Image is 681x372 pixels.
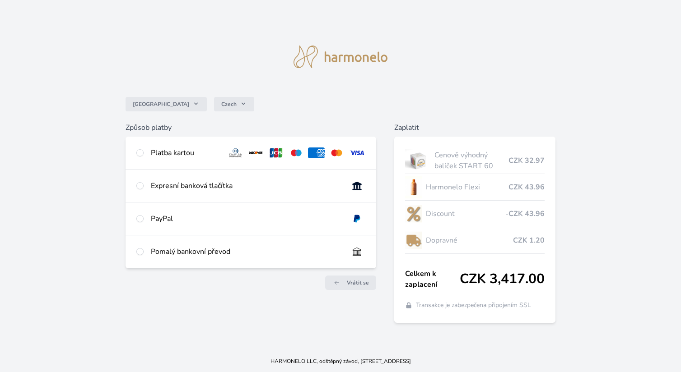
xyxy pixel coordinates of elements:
[426,182,508,193] span: Harmonelo Flexi
[268,147,285,158] img: jcb.svg
[221,101,237,108] span: Czech
[349,246,365,257] img: bankTransfer_IBAN.svg
[247,147,264,158] img: discover.svg
[126,122,376,133] h6: Způsob platby
[508,182,545,193] span: CZK 43.96
[349,180,365,191] img: onlineBanking_CZ.svg
[405,202,422,225] img: discount-lo.png
[508,155,545,166] span: CZK 32.97
[405,149,431,172] img: start.jpg
[151,246,341,257] div: Pomalý bankovní převod
[405,229,422,252] img: delivery-lo.png
[214,97,254,111] button: Czech
[308,147,325,158] img: amex.svg
[151,213,341,224] div: PayPal
[405,176,422,198] img: CLEAN_FLEXI_se_stinem_x-hi_(1)-lo.jpg
[426,235,513,246] span: Dopravné
[349,147,365,158] img: visa.svg
[513,235,545,246] span: CZK 1.20
[426,208,505,219] span: Discount
[325,276,376,290] a: Vrátit se
[151,180,341,191] div: Expresní banková tlačítka
[294,46,387,68] img: logo.svg
[328,147,345,158] img: mc.svg
[349,213,365,224] img: paypal.svg
[460,271,545,287] span: CZK 3,417.00
[405,268,460,290] span: Celkem k zaplacení
[347,279,369,286] span: Vrátit se
[133,101,189,108] span: [GEOGRAPHIC_DATA]
[288,147,305,158] img: maestro.svg
[151,147,220,158] div: Platba kartou
[505,208,545,219] span: -CZK 43.96
[126,97,207,111] button: [GEOGRAPHIC_DATA]
[416,301,531,310] span: Transakce je zabezpečena připojením SSL
[227,147,244,158] img: diners.svg
[394,122,555,133] h6: Zaplatit
[434,150,508,171] span: Cenově výhodný balíček START 60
